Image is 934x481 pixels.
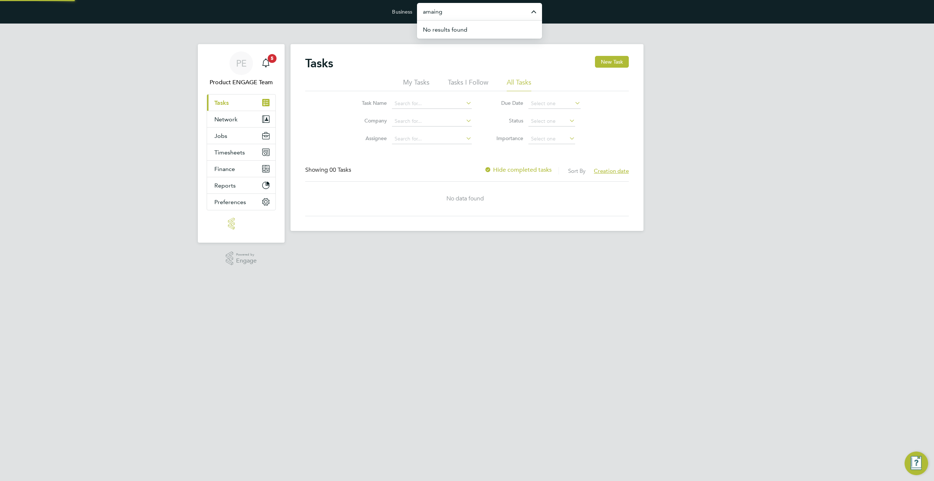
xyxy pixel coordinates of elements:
[207,128,275,144] button: Jobs
[329,166,351,174] span: 00 Tasks
[268,54,277,63] span: 5
[236,258,257,264] span: Engage
[207,218,276,229] a: Go to home page
[207,78,276,87] span: Product ENGAGE Team
[236,58,247,68] span: PE
[354,100,387,106] label: Task Name
[207,51,276,87] a: PEProduct ENGAGE Team
[236,252,257,258] span: Powered by
[228,218,254,229] img: engage-logo-retina.png
[214,132,227,139] span: Jobs
[490,117,523,124] label: Status
[354,117,387,124] label: Company
[507,78,531,91] li: All Tasks
[354,135,387,142] label: Assignee
[528,116,575,127] input: Select one
[490,100,523,106] label: Due Date
[214,116,238,123] span: Network
[392,8,412,15] label: Business
[528,99,581,109] input: Select one
[207,194,275,210] button: Preferences
[528,134,575,144] input: Select one
[305,166,353,174] div: Showing
[484,166,552,174] label: Hide completed tasks
[448,78,488,91] li: Tasks I Follow
[392,99,472,109] input: Search for...
[490,135,523,142] label: Importance
[214,165,235,172] span: Finance
[207,95,275,111] a: Tasks
[207,177,275,193] button: Reports
[392,134,472,144] input: Search for...
[392,116,472,127] input: Search for...
[226,252,257,266] a: Powered byEngage
[198,44,285,243] nav: Main navigation
[595,56,629,68] button: New Task
[905,452,928,475] button: Engage Resource Center
[403,78,429,91] li: My Tasks
[214,199,246,206] span: Preferences
[207,161,275,177] button: Finance
[305,195,625,203] div: No data found
[207,111,275,127] button: Network
[259,51,273,75] a: 5
[207,144,275,160] button: Timesheets
[305,56,333,71] h2: Tasks
[214,182,236,189] span: Reports
[423,21,542,39] li: No results found
[594,167,629,174] span: Creation date
[568,167,585,174] label: Sort By
[214,149,245,156] span: Timesheets
[214,99,229,106] span: Tasks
